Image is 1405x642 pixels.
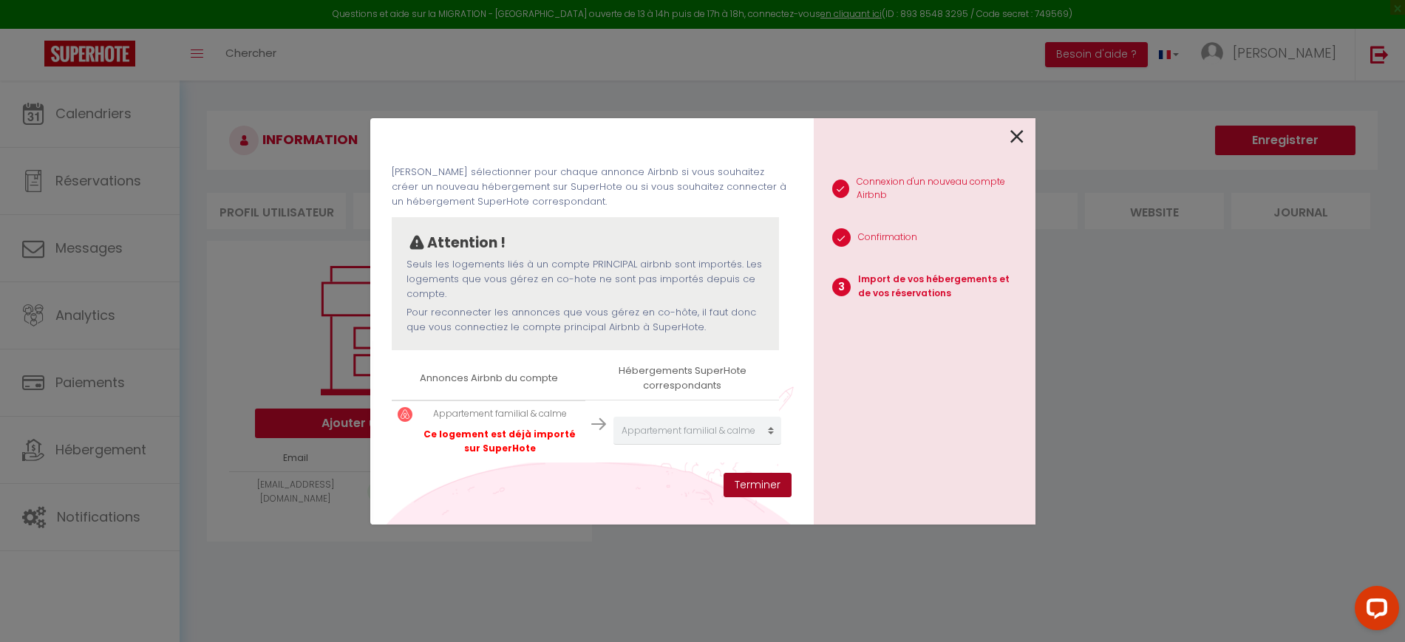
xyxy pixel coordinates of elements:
[858,230,917,245] p: Confirmation
[392,358,585,400] th: Annonces Airbnb du compte
[420,407,579,421] p: Appartement familial & calme
[857,175,1024,203] p: Connexion d'un nouveau compte Airbnb
[392,165,791,210] p: [PERSON_NAME] sélectionner pour chaque annonce Airbnb si vous souhaitez créer un nouveau hébergem...
[406,305,764,335] p: Pour reconnecter les annonces que vous gérez en co-hôte, il faut donc que vous connectiez le comp...
[406,257,764,302] p: Seuls les logements liés à un compte PRINCIPAL airbnb sont importés. Les logements que vous gérez...
[832,278,851,296] span: 3
[1343,580,1405,642] iframe: LiveChat chat widget
[585,358,779,400] th: Hébergements SuperHote correspondants
[427,232,506,254] p: Attention !
[420,428,579,456] p: Ce logement est déjà importé sur SuperHote
[724,473,792,498] button: Terminer
[858,273,1024,301] p: Import de vos hébergements et de vos réservations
